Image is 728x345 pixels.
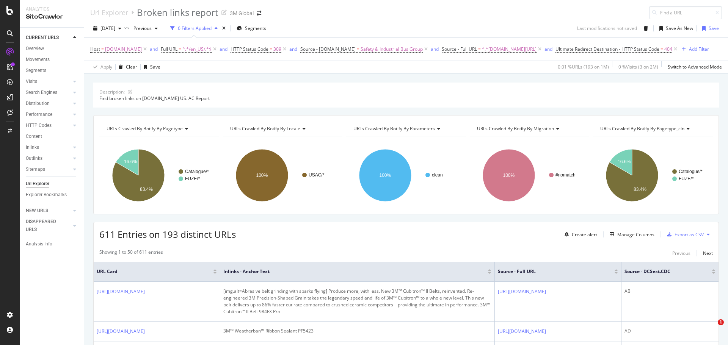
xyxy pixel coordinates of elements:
a: Performance [26,111,71,119]
span: Ultimate Redirect Destination - HTTP Status Code [555,46,659,52]
a: NEW URLS [26,207,71,215]
span: = [101,46,104,52]
svg: A chart. [223,142,342,208]
button: 6 Filters Applied [167,22,221,34]
text: clean [432,172,443,178]
svg: A chart. [99,142,218,208]
button: and [220,45,227,53]
button: and [431,45,439,53]
text: FUZE/* [185,176,200,181]
span: 404 [664,44,672,55]
text: 100% [256,173,268,178]
span: Safety & Industrial Bus Group [361,44,423,55]
div: Distribution [26,100,50,108]
div: A chart. [593,142,712,208]
h4: URLs Crawled By Botify By locale [229,123,336,135]
span: URL Card [97,268,211,275]
a: Analysis Info [26,240,78,248]
div: Analysis Info [26,240,52,248]
button: Save [699,22,719,34]
div: Showing 1 to 50 of 611 entries [99,249,163,258]
div: and [431,46,439,52]
text: 83.4% [140,187,153,192]
div: Last modifications not saved [577,25,637,31]
div: 6 Filters Applied [178,25,212,31]
text: #nomatch [555,172,576,178]
span: 1 [718,319,724,325]
a: Visits [26,78,71,86]
span: = [179,46,181,52]
a: DISAPPEARED URLS [26,218,71,234]
div: Find broken links on [DOMAIN_NAME] US. AC Report [99,95,713,101]
div: Analytics [26,6,78,12]
span: = [357,46,359,52]
a: Sitemaps [26,165,71,173]
div: Visits [26,78,37,86]
span: Source - Full URL [442,46,477,52]
div: Next [703,250,713,256]
span: Previous [130,25,152,31]
span: 309 [273,44,281,55]
text: 100% [380,173,391,178]
h4: URLs Crawled By Botify By parameters [352,123,459,135]
div: times [221,25,227,32]
span: URLs Crawled By Botify By pagetype_cln [600,125,684,132]
text: Catalogue/* [679,169,703,174]
div: Previous [672,250,690,256]
a: Inlinks [26,144,71,151]
div: AD [624,328,715,334]
div: Broken links report [137,6,218,19]
button: and [289,45,297,53]
h4: URLs Crawled By Botify By migration [475,123,583,135]
a: Segments [26,67,78,75]
button: Previous [672,249,690,258]
div: Inlinks [26,144,39,151]
a: Outlinks [26,155,71,162]
div: and [544,46,552,52]
div: Url Explorer [26,180,49,188]
text: USAC/* [309,172,325,178]
button: Manage Columns [607,230,654,239]
text: 100% [503,173,515,178]
span: Source - Full URL [498,268,603,275]
a: [URL][DOMAIN_NAME] [498,328,546,335]
div: Save [150,64,160,70]
button: Add Filter [679,45,709,54]
a: HTTP Codes [26,122,71,130]
svg: A chart. [470,142,588,208]
button: and [150,45,158,53]
div: Segments [26,67,46,75]
span: URLs Crawled By Botify By pagetype [107,125,183,132]
text: 83.4% [634,187,646,192]
div: A chart. [346,142,465,208]
a: CURRENT URLS [26,34,71,42]
input: Find a URL [649,6,722,19]
div: Explorer Bookmarks [26,191,67,199]
div: 3M Global [230,9,254,17]
a: [URL][DOMAIN_NAME] [97,328,145,335]
div: Search Engines [26,89,57,97]
div: Clear [126,64,137,70]
button: Export as CSV [664,228,704,240]
span: = [270,46,272,52]
div: Outlinks [26,155,42,162]
span: URLs Crawled By Botify By parameters [353,125,435,132]
button: Clear [116,61,137,73]
button: Apply [90,61,112,73]
a: Distribution [26,100,71,108]
text: Catalogue/* [185,169,209,174]
iframe: Intercom live chat [702,319,720,337]
span: Inlinks - Anchor Text [223,268,476,275]
div: 0.01 % URLs ( 193 on 1M ) [558,64,609,70]
div: [img.alt=Abrasive belt grinding with sparks flying] Produce more, with less. New 3M™ Cubitron™ II... [223,288,491,315]
a: Explorer Bookmarks [26,191,78,199]
div: Overview [26,45,44,53]
div: Create alert [572,231,597,238]
span: Host [90,46,100,52]
a: Url Explorer [90,8,128,17]
div: SiteCrawler [26,12,78,21]
a: [URL][DOMAIN_NAME] [498,288,546,295]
